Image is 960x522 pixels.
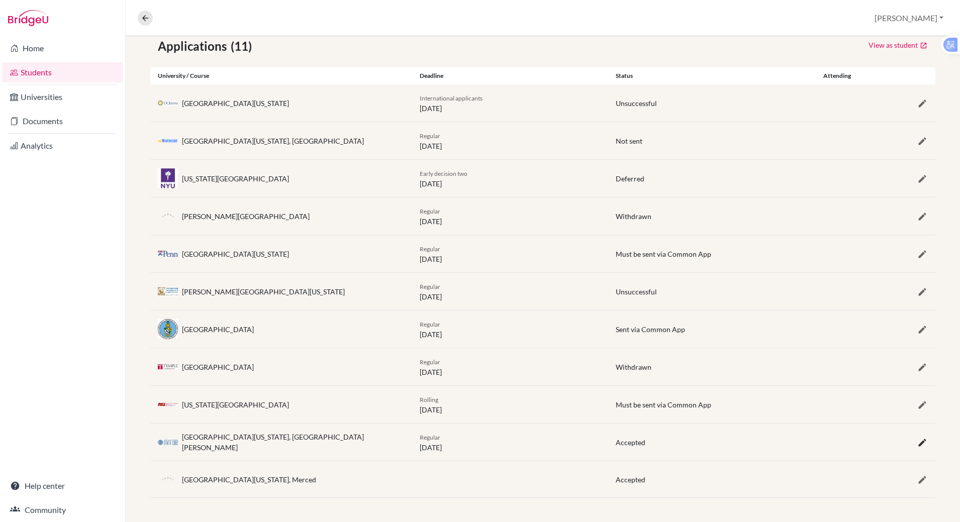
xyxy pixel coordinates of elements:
[616,475,645,484] span: Accepted
[616,250,711,258] span: Must be sent via Common App
[158,100,178,106] img: us_uci_wzwmm0yp.jpeg
[805,71,870,80] div: Attending
[2,136,123,156] a: Analytics
[412,168,609,189] div: [DATE]
[420,94,483,102] span: International applicants
[412,281,609,302] div: [DATE]
[182,399,289,410] div: [US_STATE][GEOGRAPHIC_DATA]
[616,174,644,183] span: Deferred
[412,319,609,340] div: [DATE]
[158,364,178,370] img: us_temp_o1s2uqxa.jpeg
[182,286,345,297] div: [PERSON_NAME][GEOGRAPHIC_DATA][US_STATE]
[182,173,289,184] div: [US_STATE][GEOGRAPHIC_DATA]
[420,283,440,290] span: Regular
[412,205,609,227] div: [DATE]
[616,325,685,334] span: Sent via Common App
[2,111,123,131] a: Documents
[868,37,928,53] a: View as student
[616,212,651,221] span: Withdrawn
[158,469,178,489] img: default-university-logo-42dd438d0b49c2174d4c41c49dcd67eec2da6d16b3a2f6d5de70cc347232e317.png
[158,168,178,188] img: us_nyu_mu3e0q99.jpeg
[412,394,609,415] div: [DATE]
[616,137,642,145] span: Not sent
[231,37,256,55] span: (11)
[182,474,316,485] div: [GEOGRAPHIC_DATA][US_STATE], Merced
[182,136,364,146] div: [GEOGRAPHIC_DATA][US_STATE], [GEOGRAPHIC_DATA]
[420,321,440,328] span: Regular
[616,287,657,296] span: Unsuccessful
[158,37,231,55] span: Applications
[2,476,123,496] a: Help center
[182,249,289,259] div: [GEOGRAPHIC_DATA][US_STATE]
[412,71,609,80] div: Deadline
[412,243,609,264] div: [DATE]
[182,324,254,335] div: [GEOGRAPHIC_DATA]
[2,38,123,58] a: Home
[420,170,467,177] span: Early decision two
[182,98,289,109] div: [GEOGRAPHIC_DATA][US_STATE]
[158,206,178,226] img: default-university-logo-42dd438d0b49c2174d4c41c49dcd67eec2da6d16b3a2f6d5de70cc347232e317.png
[182,432,405,453] div: [GEOGRAPHIC_DATA][US_STATE], [GEOGRAPHIC_DATA][PERSON_NAME]
[158,440,178,445] img: us_ucsc_gv_aprq2.jpeg
[420,434,440,441] span: Regular
[420,245,440,253] span: Regular
[158,251,178,256] img: us_upe_j42r4331.jpeg
[412,432,609,453] div: [DATE]
[2,500,123,520] a: Community
[158,139,178,143] img: us_ucr_64xxgg17.jpeg
[616,99,657,108] span: Unsuccessful
[420,396,438,403] span: Rolling
[412,92,609,114] div: [DATE]
[2,87,123,107] a: Universities
[420,207,440,215] span: Regular
[2,62,123,82] a: Students
[8,10,48,26] img: Bridge-U
[420,132,440,140] span: Regular
[412,356,609,377] div: [DATE]
[182,211,310,222] div: [PERSON_NAME][GEOGRAPHIC_DATA]
[608,71,805,80] div: Status
[616,400,711,409] span: Must be sent via Common App
[182,362,254,372] div: [GEOGRAPHIC_DATA]
[158,403,178,406] img: us_asu__zp7qz_h.jpeg
[616,363,651,371] span: Withdrawn
[616,438,645,447] span: Accepted
[420,358,440,366] span: Regular
[158,319,178,339] img: us_miam_tur8b0id.jpeg
[158,286,178,297] img: us_gwu_q69nralk.png
[412,130,609,151] div: [DATE]
[150,71,412,80] div: University / Course
[870,9,948,28] button: [PERSON_NAME]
